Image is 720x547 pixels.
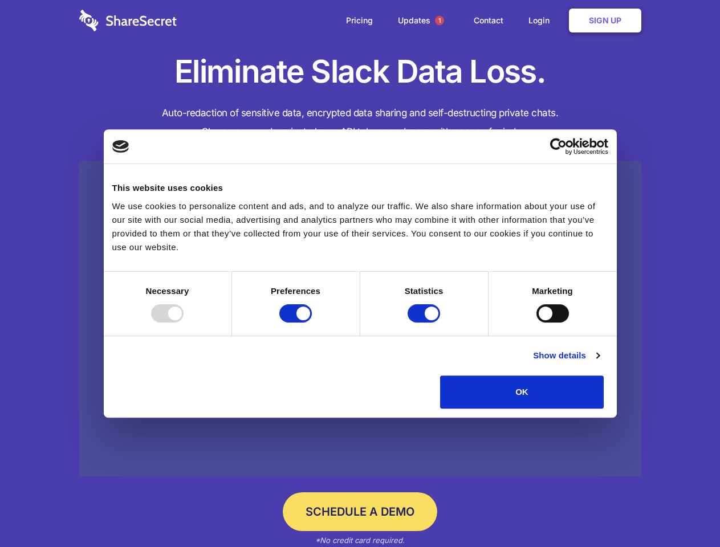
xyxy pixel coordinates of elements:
h1: Eliminate Slack Data Loss. [79,51,641,92]
em: *No credit card required. [315,536,405,545]
a: Usercentrics Cookiebot - opens in a new window [509,138,608,155]
a: Wistia video thumbnail [79,161,641,477]
img: logo-wordmark-white-trans-d4663122ce5f474addd5e946df7df03e33cb6a1c49d2221995e7729f52c070b2.svg [79,10,177,31]
strong: Marketing [532,286,573,296]
div: This website uses cookies [112,181,608,195]
a: Schedule a Demo [283,492,437,531]
a: Sign Up [569,9,641,32]
img: logo [112,140,129,153]
span: 1 [435,16,444,25]
a: Contact [462,3,515,38]
a: Pricing [335,3,384,38]
h4: Auto-redaction of sensitive data, encrypted data sharing and self-destructing private chats. Shar... [79,104,641,141]
a: Login [517,3,567,38]
a: Show details [533,349,599,362]
strong: Necessary [146,286,189,296]
button: OK [440,375,604,409]
strong: Preferences [271,286,320,296]
strong: Statistics [405,286,444,296]
div: We use cookies to personalize content and ads, and to analyze our traffic. We also share informat... [112,199,608,254]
